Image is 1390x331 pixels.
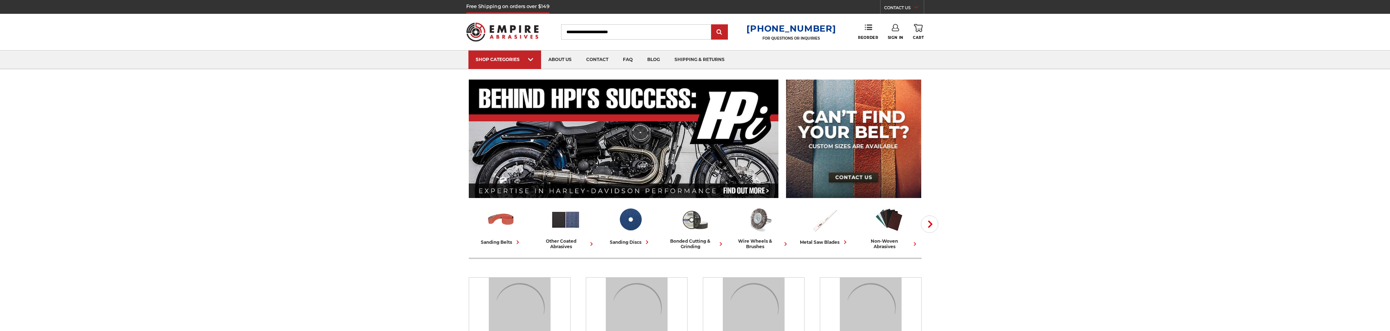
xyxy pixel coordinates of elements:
a: sanding belts [472,205,531,246]
a: Reorder [858,24,878,40]
div: sanding belts [481,238,521,246]
button: Next [921,215,938,233]
a: bonded cutting & grinding [666,205,725,249]
input: Submit [712,25,727,40]
p: FOR QUESTIONS OR INQUIRIES [746,36,836,41]
div: metal saw blades [800,238,849,246]
img: Metal Saw Blades [809,205,839,235]
a: wire wheels & brushes [730,205,789,249]
span: Reorder [858,35,878,40]
img: Wire Wheels & Brushes [745,205,775,235]
div: bonded cutting & grinding [666,238,725,249]
div: wire wheels & brushes [730,238,789,249]
img: Sanding Discs [615,205,645,235]
a: [PHONE_NUMBER] [746,23,836,34]
div: non-woven abrasives [860,238,919,249]
a: faq [616,51,640,69]
a: about us [541,51,579,69]
a: Cart [913,24,924,40]
span: Cart [913,35,924,40]
a: shipping & returns [667,51,732,69]
a: other coated abrasives [536,205,595,249]
a: sanding discs [601,205,660,246]
div: SHOP CATEGORIES [476,57,534,62]
div: other coated abrasives [536,238,595,249]
a: metal saw blades [795,205,854,246]
img: Empire Abrasives [466,18,539,46]
a: blog [640,51,667,69]
img: Sanding Belts [486,205,516,235]
a: contact [579,51,616,69]
img: Non-woven Abrasives [874,205,904,235]
a: CONTACT US [884,4,924,14]
img: promo banner for custom belts. [786,80,921,198]
span: Sign In [888,35,903,40]
img: Banner for an interview featuring Horsepower Inc who makes Harley performance upgrades featured o... [469,80,779,198]
img: Other Coated Abrasives [551,205,581,235]
div: sanding discs [610,238,651,246]
img: Bonded Cutting & Grinding [680,205,710,235]
a: non-woven abrasives [860,205,919,249]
